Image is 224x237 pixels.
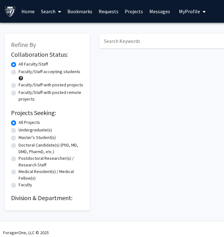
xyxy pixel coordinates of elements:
span: Refine By [11,41,36,49]
label: Postdoctoral Researcher(s) / Research Staff [19,155,83,168]
h2: Collaboration Status: [11,51,83,58]
label: Faculty/Staff accepting students [19,68,80,75]
h2: Division & Department: [11,194,83,202]
span: My Profile [179,8,200,14]
a: Requests [95,0,122,22]
img: Johns Hopkins University Logo [5,6,16,17]
a: Search [38,0,64,22]
label: Faculty/Staff with posted projects [19,82,83,88]
iframe: Chat [197,209,219,232]
a: Messages [146,0,173,22]
label: Master's Student(s) [19,134,56,141]
a: Projects [122,0,146,22]
label: Doctoral Candidate(s) (PhD, MD, DMD, PharmD, etc.) [19,142,83,155]
a: Home [18,0,38,22]
label: Faculty/Staff with posted remote projects [19,89,83,102]
label: All Faculty/Staff [19,61,48,67]
label: Faculty [19,182,32,188]
label: Undergraduate(s) [19,127,52,133]
label: All Projects [19,119,40,126]
h2: Projects Seeking: [11,109,83,117]
label: Medical Resident(s) / Medical Fellow(s) [19,168,83,182]
a: Bookmarks [64,0,95,22]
